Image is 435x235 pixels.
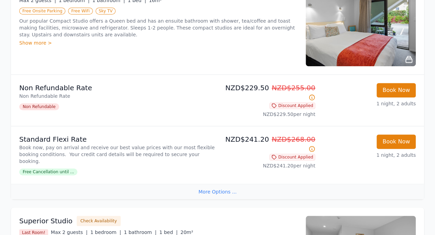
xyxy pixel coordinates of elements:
span: Free Cancellation until ... [19,168,77,175]
span: Free Onsite Parking [19,8,65,14]
span: 1 bathroom | [124,230,156,235]
span: 1 bedroom | [90,230,121,235]
span: 1 bed | [159,230,177,235]
button: Book Now [377,83,416,97]
p: NZD$241.20 [220,134,315,154]
p: Book now, pay on arrival and receive our best value prices with our most flexible booking conditi... [19,144,215,165]
p: Our popular Compact Studio offers a Queen bed and has an ensuite bathroom with shower, tea/coffee... [19,17,297,38]
span: NZD$268.00 [272,135,315,143]
p: 1 night, 2 adults [321,152,416,158]
span: Sky TV [96,8,116,14]
p: NZD$229.50 per night [220,111,315,118]
p: Standard Flexi Rate [19,134,215,144]
span: Free WiFi [68,8,93,14]
button: Book Now [377,134,416,149]
p: NZD$241.20 per night [220,162,315,169]
button: Check Availability [77,216,121,226]
p: Non Refundable Rate [19,83,215,93]
span: Discount Applied [269,154,315,161]
span: Discount Applied [269,102,315,109]
h3: Superior Studio [19,216,73,226]
span: Non Refundable [19,103,59,110]
span: Max 2 guests | [51,230,88,235]
p: NZD$229.50 [220,83,315,102]
p: Non Refundable Rate [19,93,215,99]
span: 20m² [181,230,193,235]
div: More Options ... [11,184,424,199]
p: 1 night, 2 adults [321,100,416,107]
div: Show more > [19,39,297,46]
span: NZD$255.00 [272,84,315,92]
